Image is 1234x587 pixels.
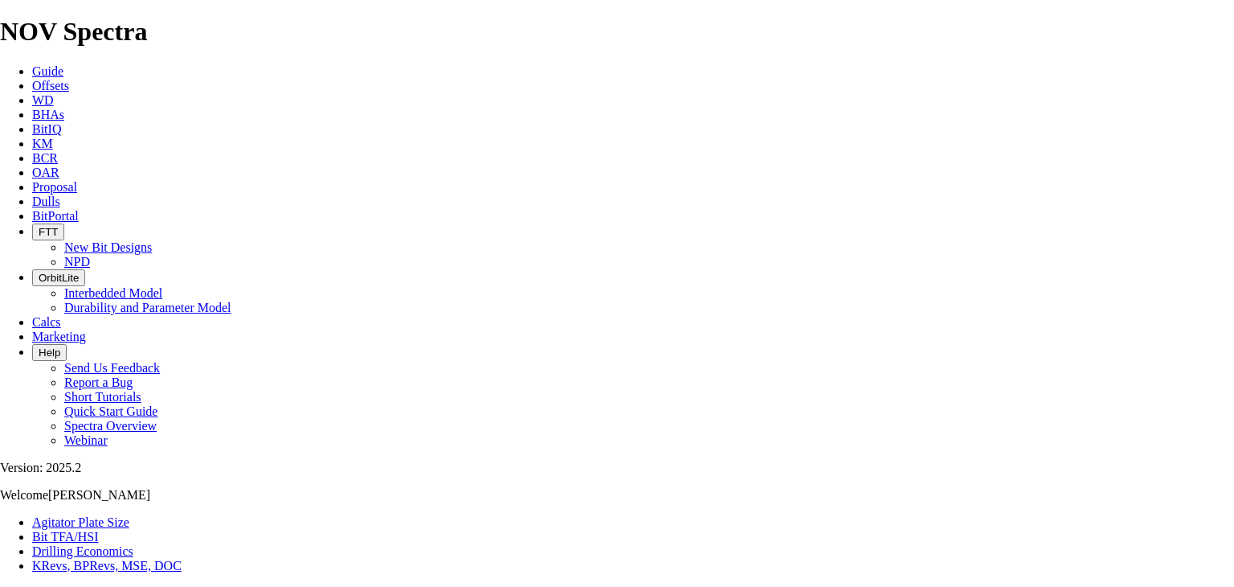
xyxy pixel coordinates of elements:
a: Guide [32,64,63,78]
a: Send Us Feedback [64,361,160,375]
a: Spectra Overview [64,419,157,433]
a: Drilling Economics [32,544,133,558]
span: [PERSON_NAME] [48,488,150,502]
a: Marketing [32,330,86,343]
a: KM [32,137,53,150]
a: BitPortal [32,209,79,223]
button: Help [32,344,67,361]
a: Webinar [64,433,108,447]
a: Dulls [32,195,60,208]
a: NPD [64,255,90,269]
a: BCR [32,151,58,165]
a: WD [32,93,54,107]
span: FTT [39,226,58,238]
a: Report a Bug [64,376,133,389]
a: Agitator Plate Size [32,515,129,529]
a: OAR [32,166,59,179]
a: Calcs [32,315,61,329]
a: KRevs, BPRevs, MSE, DOC [32,559,182,573]
span: Help [39,347,60,359]
button: FTT [32,224,64,240]
a: Durability and Parameter Model [64,301,231,314]
button: OrbitLite [32,269,85,286]
a: BHAs [32,108,64,121]
a: Quick Start Guide [64,404,157,418]
a: BitIQ [32,122,61,136]
a: Offsets [32,79,69,92]
a: Bit TFA/HSI [32,530,99,544]
a: New Bit Designs [64,240,152,254]
a: Interbedded Model [64,286,162,300]
a: Short Tutorials [64,390,141,404]
a: Proposal [32,180,77,194]
span: OrbitLite [39,272,79,284]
